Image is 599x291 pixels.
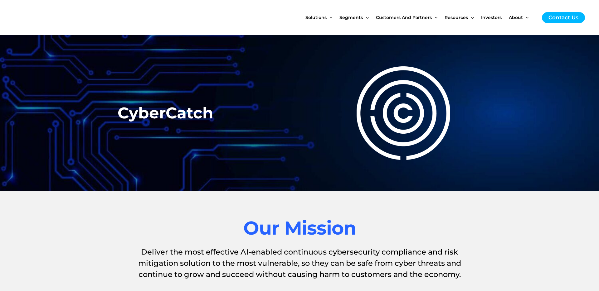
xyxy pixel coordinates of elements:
[327,4,332,31] span: Menu Toggle
[445,4,468,31] span: Resources
[509,4,523,31] span: About
[468,4,474,31] span: Menu Toggle
[305,4,327,31] span: Solutions
[339,4,363,31] span: Segments
[542,12,585,23] a: Contact Us
[363,4,368,31] span: Menu Toggle
[125,216,474,240] h2: Our Mission
[523,4,528,31] span: Menu Toggle
[481,4,502,31] span: Investors
[481,4,509,31] a: Investors
[125,246,474,280] h1: Deliver the most effective AI-enabled continuous cybersecurity compliance and risk mitigation sol...
[11,5,86,31] img: CyberCatch
[305,4,536,31] nav: Site Navigation: New Main Menu
[118,105,218,121] h2: CyberCatch
[432,4,437,31] span: Menu Toggle
[376,4,432,31] span: Customers and Partners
